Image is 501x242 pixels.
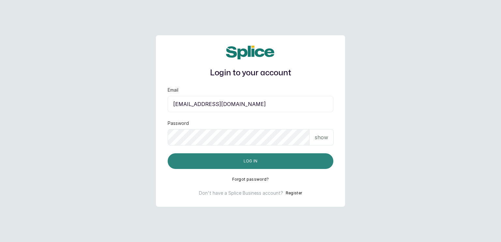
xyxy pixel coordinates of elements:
[286,190,302,196] button: Register
[168,87,178,93] label: Email
[315,133,328,141] p: show
[168,67,333,79] h1: Login to your account
[168,153,333,169] button: Log in
[168,96,333,112] input: email@acme.com
[199,190,283,196] p: Don't have a Splice Business account?
[232,177,269,182] button: Forgot password?
[168,120,189,127] label: Password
